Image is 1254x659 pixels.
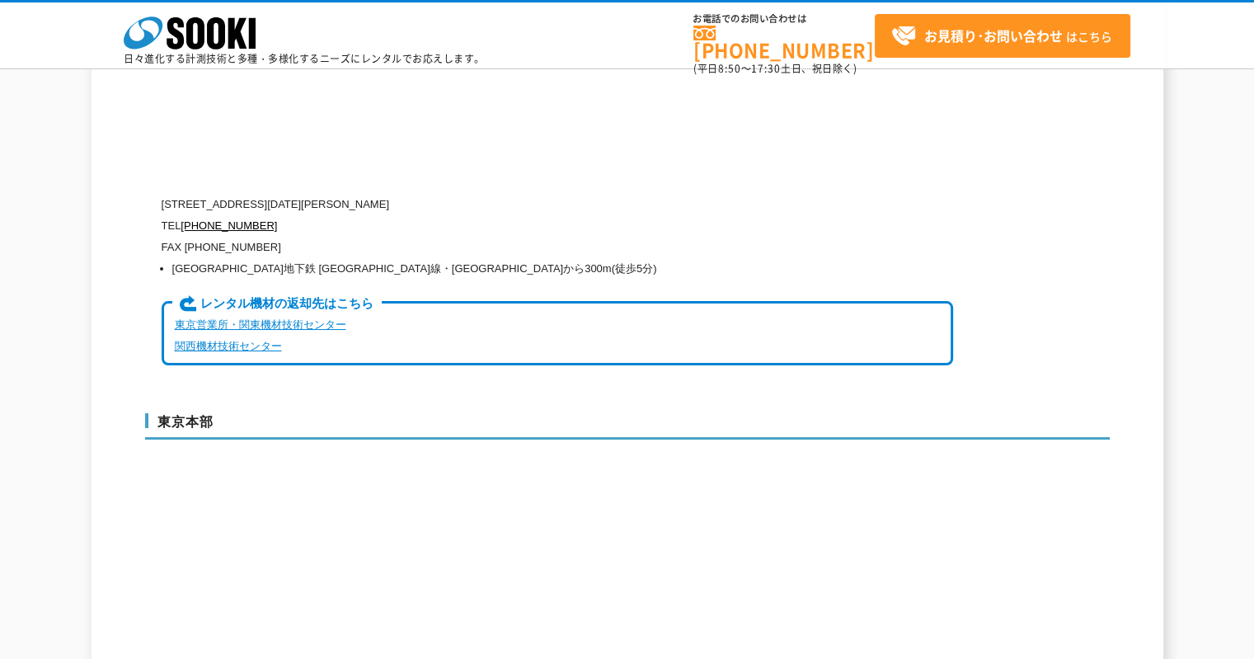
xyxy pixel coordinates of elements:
li: [GEOGRAPHIC_DATA]地下鉄 [GEOGRAPHIC_DATA]線・[GEOGRAPHIC_DATA]から300m(徒歩5分) [172,258,953,280]
p: [STREET_ADDRESS][DATE][PERSON_NAME] [162,194,953,215]
span: (平日 ～ 土日、祝日除く) [693,61,857,76]
p: FAX [PHONE_NUMBER] [162,237,953,258]
span: 17:30 [751,61,781,76]
span: お電話でのお問い合わせは [693,14,875,24]
a: [PHONE_NUMBER] [181,219,277,232]
a: 東京営業所・関東機材技術センター [175,318,346,331]
h3: 東京本部 [145,413,1110,440]
p: 日々進化する計測技術と多種・多様化するニーズにレンタルでお応えします。 [124,54,485,64]
span: はこちら [891,24,1112,49]
a: [PHONE_NUMBER] [693,26,875,59]
span: 8:50 [718,61,741,76]
strong: お見積り･お問い合わせ [924,26,1063,45]
a: お見積り･お問い合わせはこちら [875,14,1130,58]
a: 関西機材技術センター [175,340,282,352]
span: レンタル機材の返却先はこちら [172,295,381,313]
p: TEL [162,215,953,237]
